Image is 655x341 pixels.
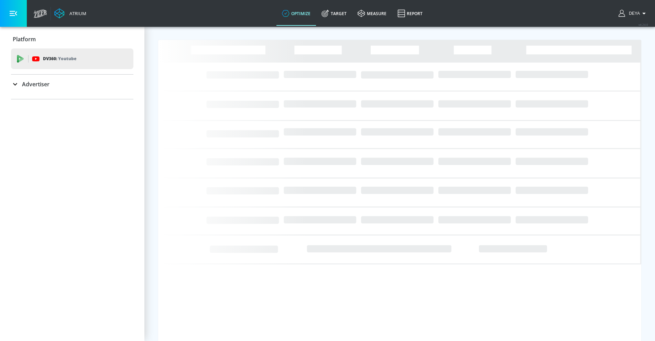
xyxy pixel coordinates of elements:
p: DV360: [43,55,76,63]
div: DV360: Youtube [11,48,133,69]
a: optimize [276,1,316,26]
div: Advertiser [11,75,133,94]
span: login as: deya.mansell@zefr.com [626,11,640,16]
a: Report [392,1,428,26]
p: Platform [13,35,36,43]
p: Advertiser [22,80,50,88]
span: v 4.24.0 [638,23,648,26]
div: Atrium [67,10,86,16]
div: Platform [11,30,133,49]
a: Atrium [54,8,86,19]
p: Youtube [58,55,76,62]
a: Target [316,1,352,26]
a: measure [352,1,392,26]
button: Deya [619,9,648,18]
